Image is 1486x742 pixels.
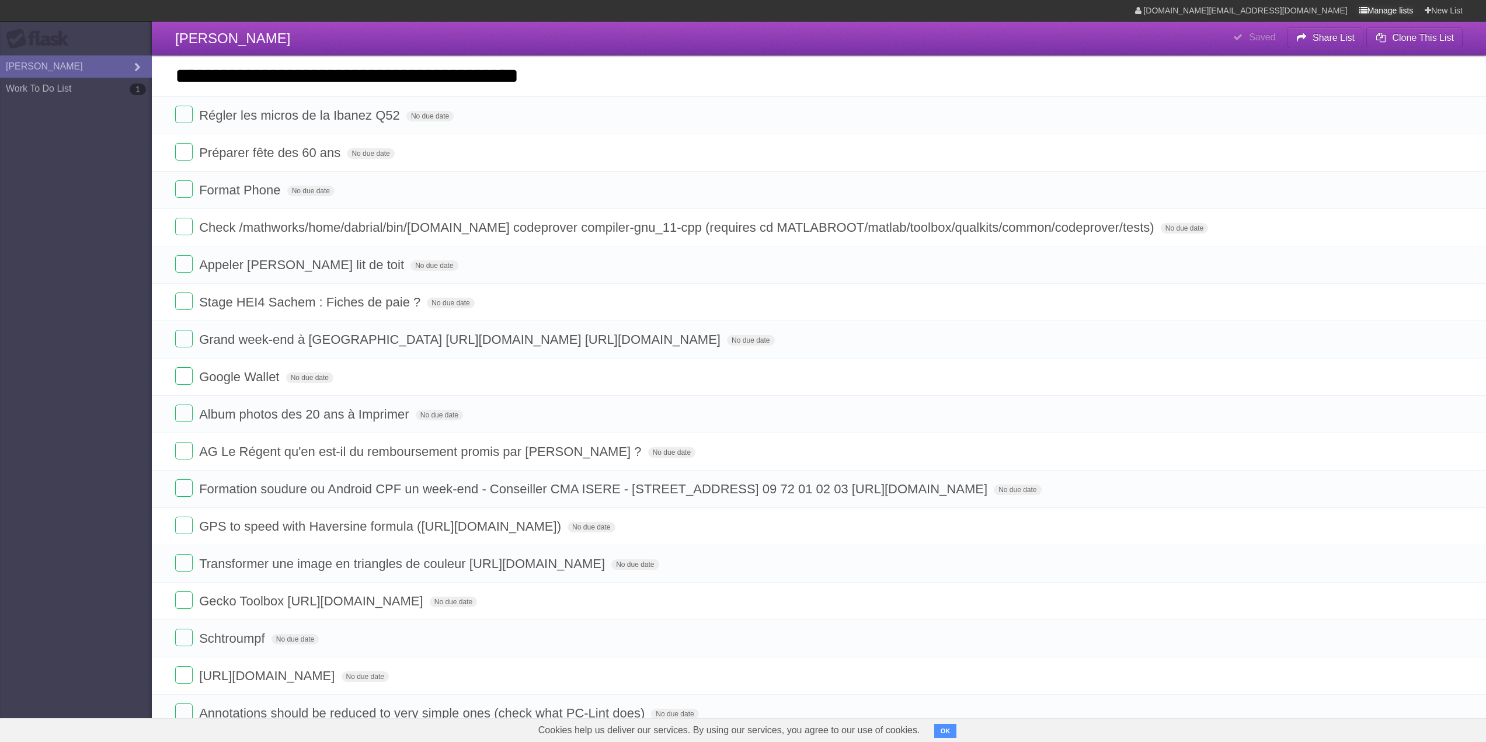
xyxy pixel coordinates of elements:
[199,556,608,571] span: Transformer une image en triangles de couleur [URL][DOMAIN_NAME]
[1161,223,1208,234] span: No due date
[651,709,698,719] span: No due date
[175,442,193,459] label: Done
[199,108,403,123] span: Régler les micros de la Ibanez Q52
[175,255,193,273] label: Done
[286,372,333,383] span: No due date
[1287,27,1364,48] button: Share List
[199,332,723,347] span: Grand week-end à [GEOGRAPHIC_DATA] [URL][DOMAIN_NAME] [URL][DOMAIN_NAME]
[342,671,389,682] span: No due date
[175,517,193,534] label: Done
[199,220,1157,235] span: Check /mathworks/home/dabrial/bin/[DOMAIN_NAME] codeprover compiler-gnu_11-cpp (requires cd MATLA...
[568,522,615,532] span: No due date
[611,559,659,570] span: No due date
[406,111,454,121] span: No due date
[199,145,343,160] span: Préparer fête des 60 ans
[6,29,76,50] div: Flask
[175,218,193,235] label: Done
[175,367,193,385] label: Done
[934,724,957,738] button: OK
[175,106,193,123] label: Done
[199,519,564,534] span: GPS to speed with Haversine formula ([URL][DOMAIN_NAME])
[427,298,474,308] span: No due date
[175,629,193,646] label: Done
[199,706,648,720] span: Annotations should be reduced to very simple ones (check what PC-Lint does)
[199,482,990,496] span: Formation soudure ou Android CPF un week-end - Conseiller CMA ISERE - [STREET_ADDRESS] 09 72 01 0...
[410,260,458,271] span: No due date
[430,597,477,607] span: No due date
[287,186,335,196] span: No due date
[199,631,268,646] span: Schtroumpf
[199,257,407,272] span: Appeler [PERSON_NAME] lit de toit
[1392,33,1454,43] b: Clone This List
[175,591,193,609] label: Done
[175,479,193,497] label: Done
[1249,32,1275,42] b: Saved
[994,485,1041,495] span: No due date
[199,370,282,384] span: Google Wallet
[1366,27,1463,48] button: Clone This List
[199,183,283,197] span: Format Phone
[175,405,193,422] label: Done
[175,292,193,310] label: Done
[175,30,290,46] span: [PERSON_NAME]
[1313,33,1355,43] b: Share List
[199,594,426,608] span: Gecko Toolbox [URL][DOMAIN_NAME]
[648,447,695,458] span: No due date
[199,407,412,421] span: Album photos des 20 ans à Imprimer
[199,444,644,459] span: AG Le Régent qu'en est-il du remboursement promis par [PERSON_NAME] ?
[175,143,193,161] label: Done
[527,719,932,742] span: Cookies help us deliver our services. By using our services, you agree to our use of cookies.
[175,554,193,572] label: Done
[175,703,193,721] label: Done
[199,295,423,309] span: Stage HEI4 Sachem : Fiches de paie ?
[130,83,146,95] b: 1
[727,335,774,346] span: No due date
[175,180,193,198] label: Done
[416,410,463,420] span: No due date
[175,330,193,347] label: Done
[347,148,394,159] span: No due date
[199,668,337,683] span: [URL][DOMAIN_NAME]
[272,634,319,645] span: No due date
[175,666,193,684] label: Done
